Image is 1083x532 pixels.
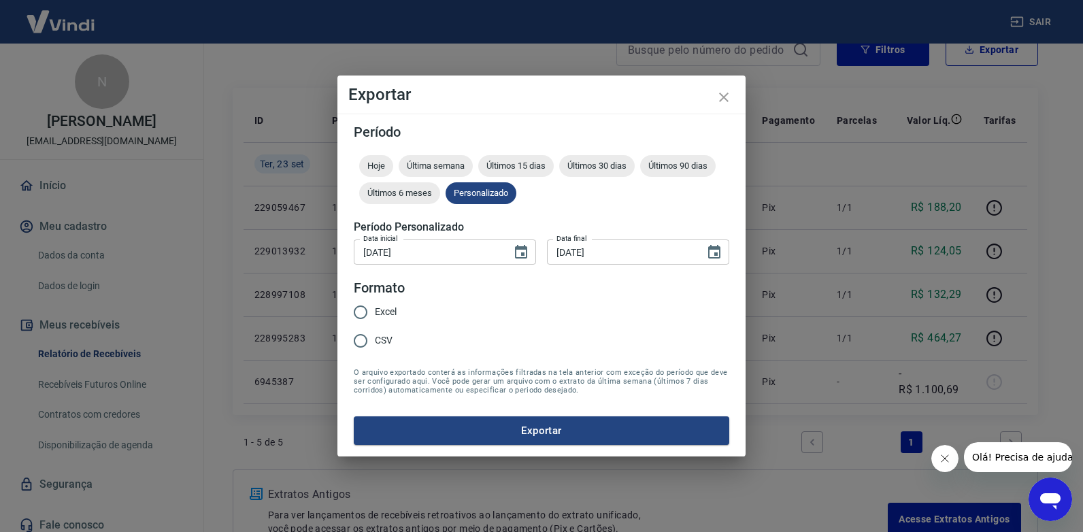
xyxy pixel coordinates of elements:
[707,81,740,114] button: close
[399,161,473,171] span: Última semana
[478,155,554,177] div: Últimos 15 dias
[359,182,440,204] div: Últimos 6 meses
[354,368,729,395] span: O arquivo exportado conterá as informações filtradas na tela anterior com exceção do período que ...
[931,445,959,472] iframe: Fechar mensagem
[446,188,516,198] span: Personalizado
[640,155,716,177] div: Últimos 90 dias
[701,239,728,266] button: Choose date, selected date is 24 de set de 2025
[375,305,397,319] span: Excel
[478,161,554,171] span: Últimos 15 dias
[359,161,393,171] span: Hoje
[399,155,473,177] div: Última semana
[547,239,695,265] input: DD/MM/YYYY
[375,333,393,348] span: CSV
[507,239,535,266] button: Choose date, selected date is 23 de set de 2025
[354,278,405,298] legend: Formato
[354,220,729,234] h5: Período Personalizado
[354,416,729,445] button: Exportar
[1029,478,1072,521] iframe: Botão para abrir a janela de mensagens
[964,442,1072,472] iframe: Mensagem da empresa
[446,182,516,204] div: Personalizado
[348,86,735,103] h4: Exportar
[559,155,635,177] div: Últimos 30 dias
[354,125,729,139] h5: Período
[363,233,398,244] label: Data inicial
[8,10,114,20] span: Olá! Precisa de ajuda?
[640,161,716,171] span: Últimos 90 dias
[359,188,440,198] span: Últimos 6 meses
[359,155,393,177] div: Hoje
[556,233,587,244] label: Data final
[559,161,635,171] span: Últimos 30 dias
[354,239,502,265] input: DD/MM/YYYY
